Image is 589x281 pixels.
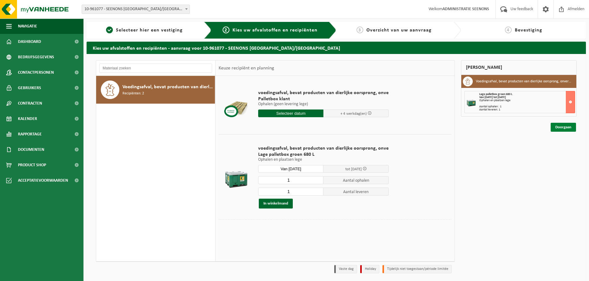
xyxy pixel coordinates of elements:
[18,126,42,142] span: Rapportage
[382,265,452,273] li: Tijdelijk niet toegestaan/période limitée
[334,265,357,273] li: Vaste dag
[18,34,41,49] span: Dashboard
[122,83,213,91] span: Voedingsafval, bevat producten van dierlijke oorsprong, onverpakt, categorie 3
[551,123,576,132] a: Doorgaan
[258,96,389,102] span: Palletbox klant
[505,27,512,33] span: 4
[442,7,489,11] strong: ADMINISTRATIE SEENONS
[18,111,37,126] span: Kalender
[360,265,379,273] li: Holiday
[479,108,575,111] div: Aantal leveren: 1
[258,145,389,151] span: voedingsafval, bevat producten van dierlijke oorsprong, onve
[479,99,575,102] div: Ophalen en plaatsen lege
[82,5,190,14] span: 10-961077 - SEENONS BELGIUM/KU LEUVEN KASTEELPARK ARENBERG - HEVERLEE
[258,90,389,96] span: voedingsafval, bevat producten van dierlijke oorsprong, onve
[479,105,575,108] div: Aantal ophalen : 1
[18,173,68,188] span: Acceptatievoorwaarden
[356,27,363,33] span: 3
[82,5,190,14] span: 10-961077 - SEENONS BELGIUM/KU LEUVEN KASTEELPARK ARENBERG - HEVERLEE
[18,19,37,34] span: Navigatie
[258,165,323,173] input: Selecteer datum
[258,151,389,158] span: Lage palletbox groen 680 L
[340,112,367,116] span: + 4 werkdag(en)
[18,49,54,65] span: Bedrijfsgegevens
[116,28,183,33] span: Selecteer hier een vestiging
[258,110,323,117] input: Selecteer datum
[99,64,212,73] input: Materiaal zoeken
[323,176,389,184] span: Aantal ophalen
[258,158,389,162] p: Ophalen en plaatsen lege
[259,199,293,209] button: In winkelmand
[87,42,586,54] h2: Kies uw afvalstoffen en recipiënten - aanvraag voor 10-961077 - SEENONS [GEOGRAPHIC_DATA]/[GEOGRA...
[345,167,362,171] span: tot [DATE]
[216,60,277,76] div: Keuze recipiënt en planning
[479,93,512,96] span: Lage palletbox groen 680 L
[18,65,54,80] span: Contactpersonen
[18,142,44,157] span: Documenten
[323,188,389,196] span: Aantal leveren
[96,76,215,104] button: Voedingsafval, bevat producten van dierlijke oorsprong, onverpakt, categorie 3 Recipiënten: 2
[258,102,389,106] p: Ophalen (geen levering lege)
[233,28,318,33] span: Kies uw afvalstoffen en recipiënten
[366,28,432,33] span: Overzicht van uw aanvraag
[461,60,577,75] div: [PERSON_NAME]
[515,28,542,33] span: Bevestiging
[18,96,42,111] span: Contracten
[18,80,41,96] span: Gebruikers
[90,27,199,34] a: 1Selecteer hier een vestiging
[476,76,572,86] h3: Voedingsafval, bevat producten van dierlijke oorsprong, onverpakt, categorie 3
[223,27,229,33] span: 2
[106,27,113,33] span: 1
[122,91,144,97] span: Recipiënten: 2
[479,96,506,99] strong: Van [DATE] tot [DATE]
[18,157,46,173] span: Product Shop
